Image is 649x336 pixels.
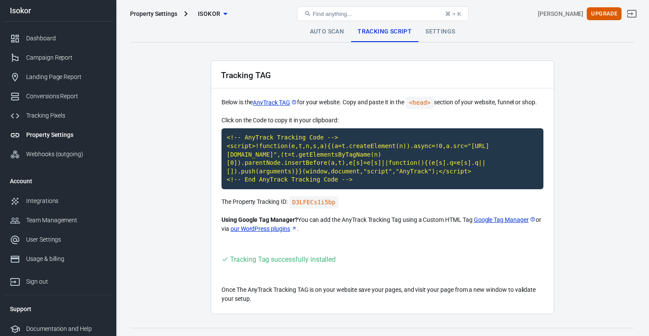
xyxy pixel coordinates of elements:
a: Property Settings [3,125,113,145]
div: Isokor [3,7,113,15]
div: Usage & billing [26,254,106,263]
a: Webhooks (outgoing) [3,145,113,164]
div: Documentation and Help [26,324,106,333]
a: Team Management [3,211,113,230]
div: Webhooks (outgoing) [26,150,106,159]
p: Once The AnyTrack Tracking TAG is on your website save your pages, and visit your page from a new... [221,285,543,303]
div: Dashboard [26,34,106,43]
a: Landing Page Report [3,67,113,87]
li: Account [3,171,113,191]
a: our WordPress plugins [230,224,297,233]
a: AnyTrack TAG [253,98,297,107]
div: Team Management [26,216,106,225]
div: Visit your website to trigger the Tracking Tag and validate your setup. [221,254,336,265]
div: Landing Page Report [26,73,106,82]
p: You can add the AnyTrack Tracking Tag using a Custom HTML Tag or via . [221,215,543,233]
div: Campaign Report [26,53,106,62]
div: Property Settings [26,130,106,139]
a: Auto Scan [303,21,351,42]
div: Tracking Pixels [26,111,106,120]
a: Sign out [3,269,113,291]
button: Isokor [191,6,234,22]
div: Conversions Report [26,92,106,101]
a: Sign out [622,3,642,24]
span: Isokor [198,9,220,19]
div: ⌘ + K [445,11,461,17]
p: The Property Tracking ID: [221,196,543,209]
a: Google Tag Manager [474,215,536,224]
div: User Settings [26,235,106,244]
a: Settings [419,21,462,42]
a: Dashboard [3,29,113,48]
code: <head> [406,97,434,109]
a: Tracking Script [351,21,419,42]
strong: Using Google Tag Manager? [221,216,298,223]
p: Below is the for your website. Copy and paste it in the section of your website, funnel or shop. [221,97,543,109]
a: Conversions Report [3,87,113,106]
a: User Settings [3,230,113,249]
li: Support [3,299,113,319]
code: Click to copy [221,128,543,189]
div: Property Settings [130,9,177,18]
div: Account id: IA0mpvkQ [538,9,583,18]
a: Campaign Report [3,48,113,67]
a: Integrations [3,191,113,211]
code: Click to copy [289,196,339,209]
div: Tracking Tag successfully installed [230,254,336,265]
span: Find anything... [313,11,352,17]
div: Sign out [26,277,106,286]
button: Upgrade [587,7,622,21]
a: Tracking Pixels [3,106,113,125]
button: Find anything...⌘ + K [297,6,469,21]
a: Usage & billing [3,249,113,269]
p: Click on the Code to copy it in your clipboard: [221,116,543,125]
h2: Tracking TAG [221,71,271,80]
div: Integrations [26,197,106,206]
